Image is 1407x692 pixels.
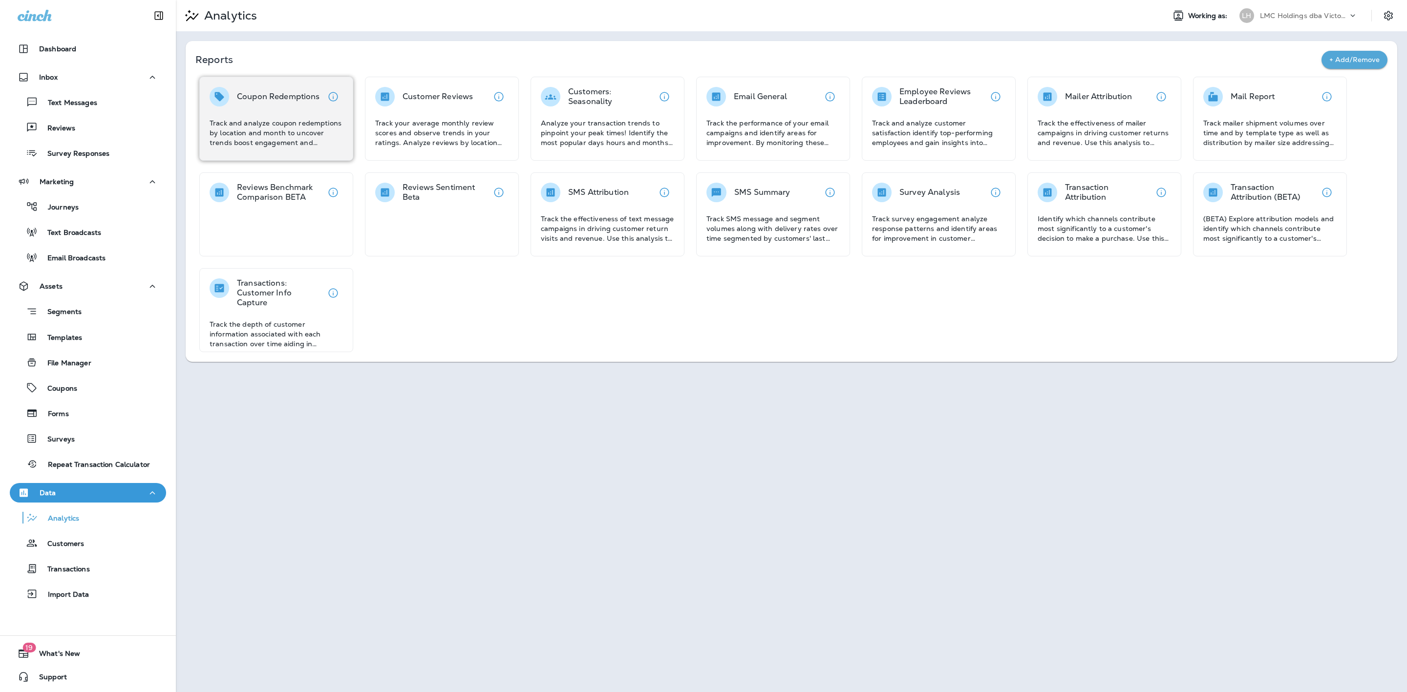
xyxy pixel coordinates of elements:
button: File Manager [10,352,166,373]
button: Segments [10,301,166,322]
button: View details [1317,87,1337,106]
p: Track and analyze coupon redemptions by location and month to uncover trends boost engagement and... [210,118,343,147]
p: Email General [734,92,787,102]
p: Track and analyze customer satisfaction identify top-performing employees and gain insights into ... [872,118,1005,147]
button: Dashboard [10,39,166,59]
p: Data [40,489,56,497]
button: Repeat Transaction Calculator [10,454,166,474]
button: View details [986,87,1005,106]
p: Track your average monthly review scores and observe trends in your ratings. Analyze reviews by l... [375,118,509,147]
button: View details [820,87,840,106]
p: Transactions [38,565,90,574]
p: Forms [38,410,69,419]
p: Analytics [200,8,257,23]
p: Surveys [38,435,75,444]
div: LH [1239,8,1254,23]
button: View details [986,183,1005,202]
p: Track mailer shipment volumes over time and by template type as well as distribution by mailer si... [1203,118,1337,147]
button: Journeys [10,196,166,217]
button: View details [1151,183,1171,202]
button: Email Broadcasts [10,247,166,268]
p: Survey Analysis [899,188,960,197]
p: Survey Responses [38,149,109,159]
button: Assets [10,276,166,296]
button: Text Broadcasts [10,222,166,242]
p: Transaction Attribution [1065,183,1151,202]
p: Analytics [38,514,79,524]
button: Forms [10,403,166,423]
button: Collapse Sidebar [145,6,172,25]
p: Track the performance of your email campaigns and identify areas for improvement. By monitoring t... [706,118,840,147]
button: View details [323,87,343,106]
p: Coupons [38,384,77,394]
span: Support [29,673,67,685]
p: Transactions: Customer Info Capture [237,278,323,308]
p: LMC Holdings dba Victory Lane Quick Oil Change [1260,12,1348,20]
p: Customer Reviews [403,92,473,102]
p: Mail Report [1231,92,1275,102]
button: 19What's New [10,644,166,663]
p: (BETA) Explore attribution models and identify which channels contribute most significantly to a ... [1203,214,1337,243]
button: Analytics [10,507,166,528]
button: View details [323,283,343,303]
p: Reviews [38,124,75,133]
button: Coupons [10,377,166,398]
button: Customers [10,533,166,553]
button: Data [10,483,166,503]
p: SMS Summary [734,188,790,197]
p: Track the effectiveness of mailer campaigns in driving customer returns and revenue. Use this ana... [1038,118,1171,147]
button: View details [1151,87,1171,106]
p: Journeys [38,203,79,212]
p: Customers: Seasonality [568,87,655,106]
button: Transactions [10,558,166,579]
p: Reviews Benchmark Comparison BETA [237,183,323,202]
p: Reviews Sentiment Beta [403,183,489,202]
p: Customers [38,540,84,549]
p: Segments [38,308,82,317]
p: Email Broadcasts [38,254,106,263]
button: Surveys [10,428,166,449]
button: View details [489,87,509,106]
button: View details [489,183,509,202]
p: Dashboard [39,45,76,53]
p: Repeat Transaction Calculator [38,461,150,470]
button: Templates [10,327,166,347]
span: 19 [22,643,36,652]
button: + Add/Remove [1322,51,1387,69]
button: Survey Responses [10,143,166,163]
button: View details [820,183,840,202]
p: Transaction Attribution (BETA) [1231,183,1317,202]
p: Identify which channels contribute most significantly to a customer's decision to make a purchase... [1038,214,1171,243]
span: What's New [29,650,80,661]
span: Working as: [1188,12,1230,20]
p: Templates [38,334,82,343]
button: View details [1317,183,1337,202]
p: Import Data [38,590,89,600]
p: Coupon Redemptions [237,92,320,102]
p: Analyze your transaction trends to pinpoint your peak times! Identify the most popular days hours... [541,118,674,147]
button: View details [655,183,674,202]
p: SMS Attribution [568,188,629,197]
p: Text Broadcasts [38,229,101,238]
p: Reports [195,53,1322,66]
p: Inbox [39,73,58,81]
p: Marketing [40,178,74,186]
p: Track SMS message and segment volumes along with delivery rates over time segmented by customers'... [706,214,840,243]
button: Marketing [10,172,166,191]
button: Support [10,667,166,687]
p: File Manager [38,359,91,368]
p: Mailer Attribution [1065,92,1132,102]
button: Reviews [10,117,166,138]
button: Text Messages [10,92,166,112]
p: Assets [40,282,63,290]
p: Text Messages [38,99,97,108]
p: Track the effectiveness of text message campaigns in driving customer return visits and revenue. ... [541,214,674,243]
button: Import Data [10,584,166,604]
p: Track survey engagement analyze response patterns and identify areas for improvement in customer ... [872,214,1005,243]
button: Inbox [10,67,166,87]
button: View details [655,87,674,106]
button: View details [323,183,343,202]
p: Employee Reviews Leaderboard [899,87,986,106]
p: Track the depth of customer information associated with each transaction over time aiding in asse... [210,319,343,349]
button: Settings [1380,7,1397,24]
